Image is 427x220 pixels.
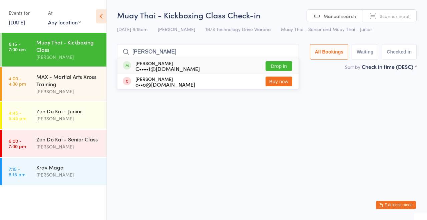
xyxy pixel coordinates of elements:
time: 4:45 - 5:45 pm [9,110,26,121]
span: [PERSON_NAME] [158,26,195,32]
div: Muay Thai - Kickboxing Class [36,38,101,53]
div: Zen Do Kai - Senior Class [36,135,101,143]
div: Events for [9,7,41,18]
div: C••••1@[DOMAIN_NAME] [135,66,200,71]
time: 4:00 - 4:30 pm [9,76,26,86]
div: MAX - Martial Arts Xross Training [36,73,101,88]
time: 6:00 - 7:00 pm [9,138,26,149]
div: [PERSON_NAME] [36,143,101,150]
a: [DATE] [9,18,25,26]
div: [PERSON_NAME] [135,61,200,71]
label: Sort by [345,64,360,70]
button: Checked in [382,44,417,60]
div: c••o@[DOMAIN_NAME] [135,82,195,87]
button: All Bookings [310,44,349,60]
div: [PERSON_NAME] [36,53,101,61]
time: 7:15 - 8:15 pm [9,166,25,177]
div: [PERSON_NAME] [135,76,195,87]
div: [PERSON_NAME] [36,171,101,179]
div: Krav Maga [36,163,101,171]
span: Muay Thai - Senior and Muay Thai - Junior [281,26,372,32]
time: 6:15 - 7:00 am [9,41,26,52]
input: Search [117,44,299,60]
span: Scanner input [380,13,410,19]
div: Any location [48,18,81,26]
div: At [48,7,81,18]
a: 6:00 -7:00 pmZen Do Kai - Senior Class[PERSON_NAME] [2,130,106,157]
span: 1B/3 Technology Drive Warana [205,26,271,32]
button: Drop in [266,61,292,71]
h2: Muay Thai - Kickboxing Class Check-in [117,9,417,20]
button: Buy now [266,77,292,86]
button: Exit kiosk mode [376,201,416,209]
div: [PERSON_NAME] [36,115,101,122]
a: 4:00 -4:30 pmMAX - Martial Arts Xross Training[PERSON_NAME] [2,67,106,101]
span: [DATE] 6:15am [117,26,147,32]
div: Zen Do Kai - Junior [36,107,101,115]
a: 7:15 -8:15 pmKrav Maga[PERSON_NAME] [2,158,106,185]
button: Waiting [352,44,378,60]
div: Check in time (DESC) [362,63,417,70]
a: 4:45 -5:45 pmZen Do Kai - Junior[PERSON_NAME] [2,102,106,129]
div: [PERSON_NAME] [36,88,101,95]
span: Manual search [324,13,356,19]
a: 6:15 -7:00 amMuay Thai - Kickboxing Class[PERSON_NAME] [2,33,106,67]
